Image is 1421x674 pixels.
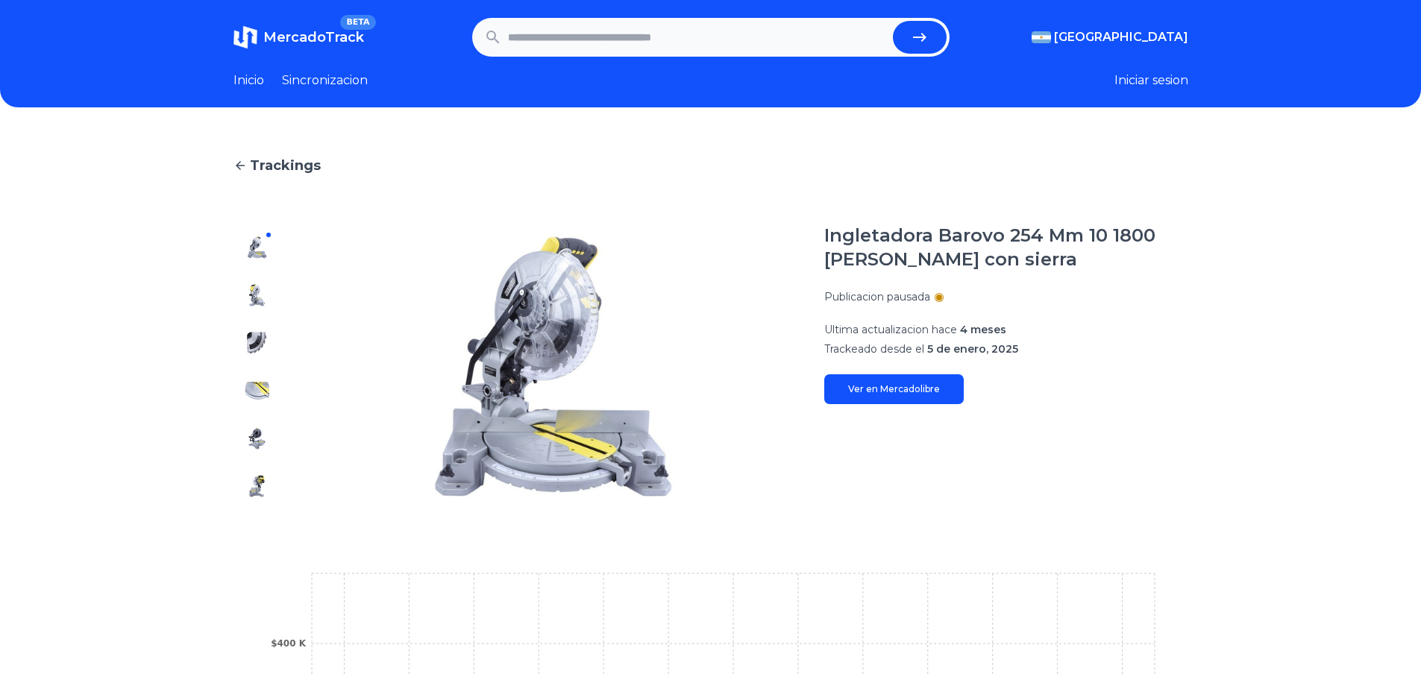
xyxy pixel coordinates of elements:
a: Trackings [233,155,1188,176]
a: Sincronizacion [282,72,368,89]
tspan: $400 K [271,638,307,649]
img: Ingletadora Barovo 254 Mm 10 1800 Watts con sierra [245,426,269,450]
button: [GEOGRAPHIC_DATA] [1032,28,1188,46]
span: MercadoTrack [263,29,364,45]
span: Trackings [250,155,321,176]
img: MercadoTrack [233,25,257,49]
img: Argentina [1032,31,1051,43]
img: Ingletadora Barovo 254 Mm 10 1800 Watts con sierra [311,224,794,510]
img: Ingletadora Barovo 254 Mm 10 1800 Watts con sierra [245,474,269,498]
span: 4 meses [960,323,1006,336]
a: Ver en Mercadolibre [824,374,964,404]
a: MercadoTrackBETA [233,25,364,49]
button: Iniciar sesion [1114,72,1188,89]
h1: Ingletadora Barovo 254 Mm 10 1800 [PERSON_NAME] con sierra [824,224,1188,271]
span: [GEOGRAPHIC_DATA] [1054,28,1188,46]
a: Inicio [233,72,264,89]
span: Ultima actualizacion hace [824,323,957,336]
img: Ingletadora Barovo 254 Mm 10 1800 Watts con sierra [245,331,269,355]
img: Ingletadora Barovo 254 Mm 10 1800 Watts con sierra [245,379,269,403]
img: Ingletadora Barovo 254 Mm 10 1800 Watts con sierra [245,236,269,259]
span: BETA [340,15,375,30]
span: 5 de enero, 2025 [927,342,1018,356]
p: Publicacion pausada [824,289,930,304]
img: Ingletadora Barovo 254 Mm 10 1800 Watts con sierra [245,283,269,307]
span: Trackeado desde el [824,342,924,356]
